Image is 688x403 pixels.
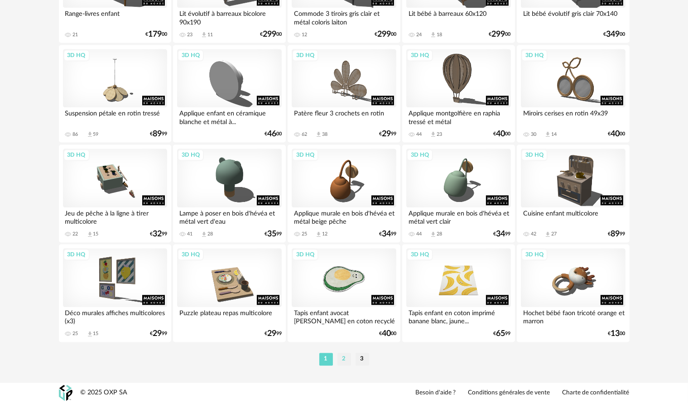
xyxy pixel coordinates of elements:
a: Conditions générales de vente [468,389,550,397]
div: 23 [437,131,442,138]
div: € 99 [494,231,511,237]
div: © 2025 OXP SA [81,389,128,397]
div: Commode 3 tiroirs gris clair et métal coloris laiton [292,8,396,26]
div: 3D HQ [178,149,204,161]
span: 29 [153,331,162,337]
div: 3D HQ [292,49,318,61]
div: 11 [207,32,213,38]
div: 3D HQ [407,49,433,61]
div: Cuisine enfant multicolore [521,207,625,225]
div: 3D HQ [407,149,433,161]
a: 3D HQ Suspension pétale en rotin tressé 86 Download icon 59 €8999 [59,45,171,143]
div: € 99 [150,131,167,137]
div: 3D HQ [63,149,90,161]
a: 3D HQ Patère fleur 3 crochets en rotin 62 Download icon 38 €2999 [288,45,400,143]
div: Suspension pétale en rotin tressé [63,107,167,125]
span: 40 [496,131,505,137]
div: € 00 [265,131,282,137]
div: 18 [437,32,442,38]
div: € 00 [145,31,167,38]
div: € 00 [260,31,282,38]
div: Applique enfant en céramique blanche et métal à... [177,107,281,125]
div: 3D HQ [521,249,548,260]
span: 65 [496,331,505,337]
div: € 99 [150,231,167,237]
div: 3D HQ [521,149,548,161]
span: 29 [382,131,391,137]
a: 3D HQ Applique murale en bois d'hévéa et métal vert clair 44 Download icon 28 €3499 [402,144,515,242]
span: 299 [263,31,276,38]
div: € 00 [375,31,396,38]
span: 46 [267,131,276,137]
div: Range-livres enfant [63,8,167,26]
div: 86 [73,131,78,138]
a: 3D HQ Déco murales affiches multicolores (x3) 25 Download icon 15 €2999 [59,244,171,342]
div: € 00 [608,331,625,337]
span: Download icon [544,131,551,138]
div: 25 [302,231,307,237]
div: Hochet bébé faon tricoté orange et marron [521,307,625,325]
div: 3D HQ [63,249,90,260]
span: 89 [153,131,162,137]
span: Download icon [201,31,207,38]
div: Tapis enfant avocat [PERSON_NAME] en coton recyclé 92x116 [292,307,396,325]
span: Download icon [430,31,437,38]
div: € 99 [265,231,282,237]
li: 2 [337,353,351,365]
div: Lampe à poser en bois d'hévéa et métal vert d'eau [177,207,281,225]
div: Lit évolutif à barreaux bicolore 90x190 [177,8,281,26]
div: 12 [302,32,307,38]
a: 3D HQ Lampe à poser en bois d'hévéa et métal vert d'eau 41 Download icon 28 €3599 [173,144,285,242]
span: 29 [267,331,276,337]
span: 34 [382,231,391,237]
div: 3D HQ [521,49,548,61]
div: 3D HQ [292,249,318,260]
div: 3D HQ [407,249,433,260]
div: € 00 [494,131,511,137]
div: € 99 [265,331,282,337]
div: Déco murales affiches multicolores (x3) [63,307,167,325]
span: 40 [611,131,620,137]
div: 3D HQ [178,249,204,260]
span: 299 [377,31,391,38]
span: Download icon [544,231,551,238]
div: Patère fleur 3 crochets en rotin [292,107,396,125]
span: 35 [267,231,276,237]
div: 30 [531,131,536,138]
li: 3 [356,353,369,365]
span: 13 [611,331,620,337]
div: € 99 [494,331,511,337]
span: Download icon [315,231,322,238]
img: OXP [59,385,72,401]
div: 15 [93,331,99,337]
a: 3D HQ Hochet bébé faon tricoté orange et marron €1300 [517,244,629,342]
div: € 99 [608,231,625,237]
li: 1 [319,353,333,365]
div: 41 [187,231,192,237]
div: € 99 [150,331,167,337]
a: 3D HQ Tapis enfant avocat [PERSON_NAME] en coton recyclé 92x116 €4000 [288,244,400,342]
span: Download icon [201,231,207,238]
div: € 00 [489,31,511,38]
div: € 99 [379,231,396,237]
span: 32 [153,231,162,237]
span: Download icon [87,131,93,138]
a: 3D HQ Miroirs cerises en rotin 49x39 30 Download icon 14 €4000 [517,45,629,143]
div: 44 [416,231,422,237]
span: 34 [496,231,505,237]
span: 179 [148,31,162,38]
div: 12 [322,231,327,237]
div: € 00 [608,131,625,137]
a: 3D HQ Tapis enfant en coton imprimé banane blanc, jaune... €6599 [402,244,515,342]
span: 299 [492,31,505,38]
div: Applique montgolfière en raphia tressé et métal [406,107,510,125]
div: 21 [73,32,78,38]
div: 44 [416,131,422,138]
div: 59 [93,131,99,138]
div: 25 [73,331,78,337]
span: 89 [611,231,620,237]
span: Download icon [430,231,437,238]
div: 22 [73,231,78,237]
div: 42 [531,231,536,237]
div: 27 [551,231,557,237]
